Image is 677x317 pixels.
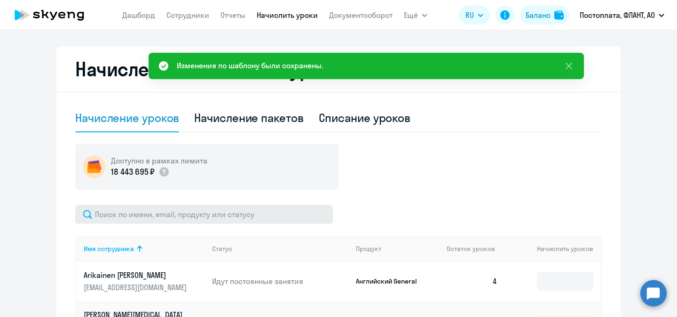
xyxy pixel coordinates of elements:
th: Начислить уроков [505,236,601,261]
p: [EMAIL_ADDRESS][DOMAIN_NAME] [84,282,189,293]
div: Статус [212,244,348,253]
button: Ещё [404,6,427,24]
h5: Доступно в рамках лимита [111,155,207,166]
span: RU [465,9,474,21]
a: Arikainen [PERSON_NAME][EMAIL_ADDRESS][DOMAIN_NAME] [84,270,205,293]
p: Arikainen [PERSON_NAME] [84,270,189,280]
img: wallet-circle.png [83,155,105,178]
p: Английский General [356,277,426,285]
div: Продукт [356,244,440,253]
button: Балансbalance [520,6,569,24]
div: Начисление уроков [75,110,179,125]
p: 18 443 695 ₽ [111,166,155,178]
span: Ещё [404,9,418,21]
div: Статус [212,244,232,253]
div: Продукт [356,244,381,253]
button: Постоплата, ФЛАНТ, АО [575,4,669,26]
p: Идут постоянные занятия [212,276,348,286]
a: Начислить уроки [257,10,318,20]
h2: Начисление и списание уроков [75,58,602,81]
div: Изменения по шаблону были сохранены. [177,60,323,71]
span: Остаток уроков [447,244,495,253]
a: Дашборд [122,10,155,20]
button: RU [459,6,490,24]
a: Документооборот [329,10,393,20]
td: 4 [439,261,505,301]
div: Имя сотрудника [84,244,134,253]
div: Начисление пакетов [194,110,303,125]
div: Имя сотрудника [84,244,205,253]
a: Сотрудники [166,10,209,20]
p: Постоплата, ФЛАНТ, АО [580,9,655,21]
div: Списание уроков [319,110,411,125]
img: balance [554,10,564,20]
div: Остаток уроков [447,244,505,253]
div: Баланс [526,9,551,21]
input: Поиск по имени, email, продукту или статусу [75,205,333,224]
a: Отчеты [220,10,245,20]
